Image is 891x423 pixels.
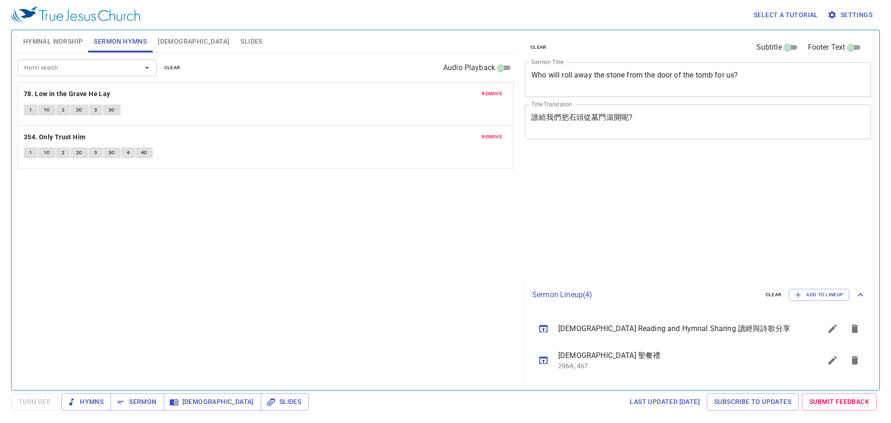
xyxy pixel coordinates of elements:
[558,361,799,371] p: 296A, 467
[89,104,103,116] button: 3
[802,393,877,410] a: Submit Feedback
[29,106,32,114] span: 1
[525,42,552,53] button: clear
[110,393,164,410] button: Sermon
[808,42,846,53] span: Footer Text
[826,7,876,24] button: Settings
[56,147,70,158] button: 2
[159,62,186,73] button: clear
[809,396,869,408] span: Submit Feedback
[443,62,495,73] span: Audio Playback
[531,71,865,88] textarea: Who will roll away the stone from the door of the tomb for us?
[24,131,87,143] button: 354. Only Trust Him
[76,106,83,114] span: 2C
[118,396,156,408] span: Sermon
[109,149,115,157] span: 3C
[754,9,818,21] span: Select a tutorial
[164,64,181,72] span: clear
[164,393,261,410] button: [DEMOGRAPHIC_DATA]
[261,393,309,410] button: Slides
[766,291,782,299] span: clear
[24,104,38,116] button: 1
[38,147,56,158] button: 1C
[76,149,83,157] span: 2C
[29,149,32,157] span: 1
[62,149,65,157] span: 2
[476,88,508,99] button: remove
[531,113,865,130] textarea: 誰給我們把石頭從墓門滾開呢?
[750,7,822,24] button: Select a tutorial
[532,289,758,300] p: Sermon Lineup ( 4 )
[127,149,129,157] span: 4
[62,106,65,114] span: 2
[476,131,508,143] button: remove
[61,393,111,410] button: Hymns
[24,147,38,158] button: 1
[44,106,50,114] span: 1C
[24,131,86,143] b: 354. Only Trust Him
[714,396,791,408] span: Subscribe to Updates
[94,149,97,157] span: 3
[789,289,849,301] button: Add to Lineup
[141,149,148,157] span: 4C
[23,36,83,47] span: Hymnal Worship
[94,36,147,47] span: Sermon Hymns
[530,43,547,52] span: clear
[756,42,782,53] span: Subtitle
[760,289,788,300] button: clear
[268,396,301,408] span: Slides
[71,147,88,158] button: 2C
[707,393,799,410] a: Subscribe to Updates
[71,104,88,116] button: 2C
[24,88,110,100] b: 78. Low in the Grave He Lay
[525,280,873,310] div: Sermon Lineup(4)clearAdd to Lineup
[630,396,700,408] span: Last updated [DATE]
[38,104,56,116] button: 1C
[69,396,103,408] span: Hymns
[11,7,140,23] img: True Jesus Church
[795,291,843,299] span: Add to Lineup
[103,147,121,158] button: 3C
[56,104,70,116] button: 2
[109,106,115,114] span: 3C
[158,36,229,47] span: [DEMOGRAPHIC_DATA]
[121,147,135,158] button: 4
[829,9,872,21] span: Settings
[521,149,803,276] iframe: from-child
[94,106,97,114] span: 3
[558,323,799,334] span: [DEMOGRAPHIC_DATA] Reading and Hymnal Sharing 讀經與詩歌分享
[240,36,262,47] span: Slides
[626,393,704,410] a: Last updated [DATE]
[24,88,112,100] button: 78. Low in the Grave He Lay
[103,104,121,116] button: 3C
[136,147,153,158] button: 4C
[141,61,154,74] button: Open
[482,133,502,141] span: remove
[482,90,502,98] span: remove
[44,149,50,157] span: 1C
[558,350,799,361] span: [DEMOGRAPHIC_DATA] 聖餐禮
[89,147,103,158] button: 3
[171,396,254,408] span: [DEMOGRAPHIC_DATA]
